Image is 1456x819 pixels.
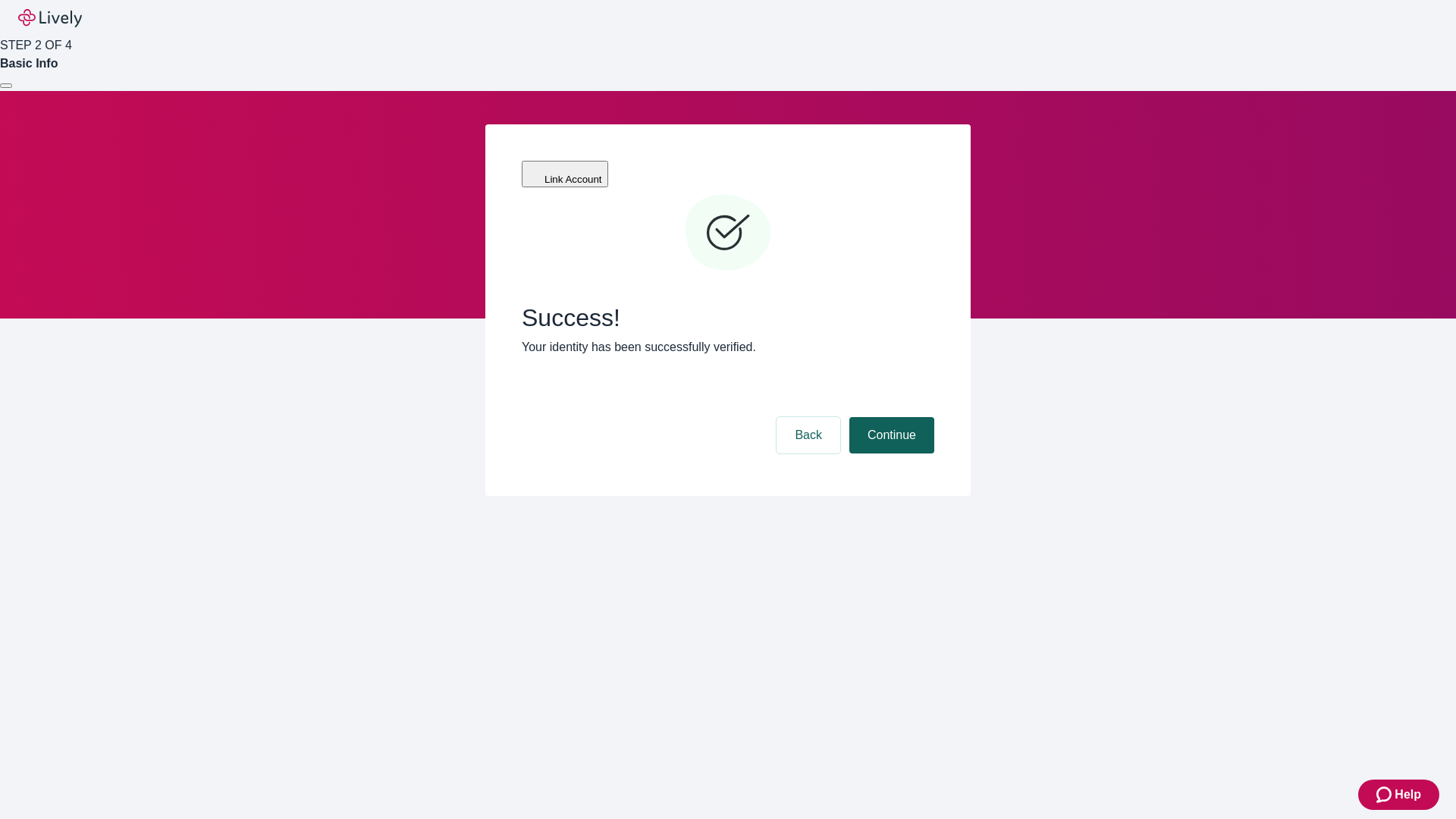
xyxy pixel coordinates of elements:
svg: Zendesk support icon [1376,786,1395,804]
button: Continue [849,417,934,453]
p: Your identity has been successfully verified. [522,338,934,356]
button: Back [777,417,840,453]
button: Zendesk support iconHelp [1358,780,1439,810]
span: Help [1395,786,1421,804]
svg: Checkmark icon [682,188,773,279]
img: Lively [18,9,82,27]
button: Link Account [522,161,608,187]
span: Success! [522,303,934,332]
